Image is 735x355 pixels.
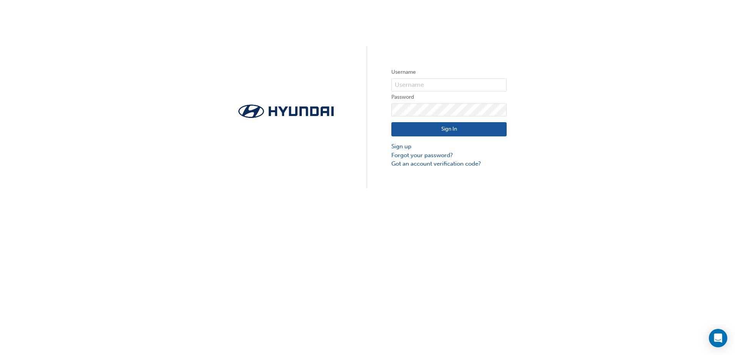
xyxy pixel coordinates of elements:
a: Forgot your password? [391,151,507,160]
label: Password [391,93,507,102]
img: Trak [228,102,344,120]
label: Username [391,68,507,77]
button: Sign In [391,122,507,137]
a: Got an account verification code? [391,159,507,168]
input: Username [391,78,507,91]
div: Open Intercom Messenger [709,329,727,347]
a: Sign up [391,142,507,151]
